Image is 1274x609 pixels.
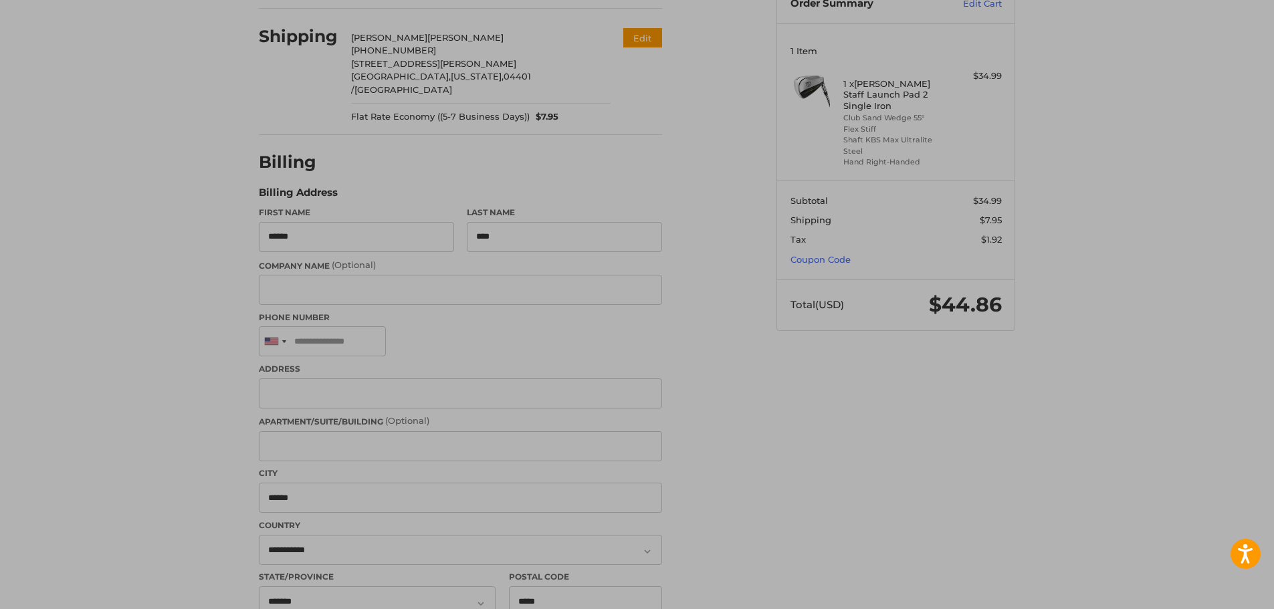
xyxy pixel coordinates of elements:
span: $1.92 [981,234,1002,245]
a: Coupon Code [790,254,851,265]
li: Club Sand Wedge 55° [843,112,946,124]
span: Tax [790,234,806,245]
label: Country [259,519,662,531]
li: Flex Stiff [843,124,946,135]
span: Shipping [790,215,831,225]
label: Address [259,363,662,375]
label: Apartment/Suite/Building [259,414,662,428]
legend: Billing Address [259,185,338,207]
label: Postal Code [509,571,663,583]
h2: Shipping [259,26,338,47]
small: (Optional) [332,259,376,270]
label: Company Name [259,259,662,272]
h4: 1 x [PERSON_NAME] Staff Launch Pad 2 Single Iron [843,78,946,111]
label: First Name [259,207,454,219]
span: [STREET_ADDRESS][PERSON_NAME] [351,58,516,69]
span: [PHONE_NUMBER] [351,45,436,55]
span: $44.86 [929,292,1002,317]
span: [PERSON_NAME] [427,32,504,43]
label: Last Name [467,207,662,219]
h2: Billing [259,152,337,172]
li: Shaft KBS Max Ultralite Steel [843,134,946,156]
span: [GEOGRAPHIC_DATA], [351,71,451,82]
span: $34.99 [973,195,1002,206]
span: Total (USD) [790,298,844,311]
div: $34.99 [949,70,1002,83]
span: $7.95 [530,110,559,124]
label: City [259,467,662,479]
h3: 1 Item [790,45,1002,56]
li: Hand Right-Handed [843,156,946,168]
span: 04401 / [351,71,531,95]
button: Edit [623,28,662,47]
label: State/Province [259,571,496,583]
span: [PERSON_NAME] [351,32,427,43]
small: (Optional) [385,415,429,426]
span: Flat Rate Economy ((5-7 Business Days)) [351,110,530,124]
span: [GEOGRAPHIC_DATA] [354,84,452,95]
span: [US_STATE], [451,71,504,82]
span: $7.95 [980,215,1002,225]
label: Phone Number [259,312,662,324]
span: Subtotal [790,195,828,206]
div: United States: +1 [259,327,290,356]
